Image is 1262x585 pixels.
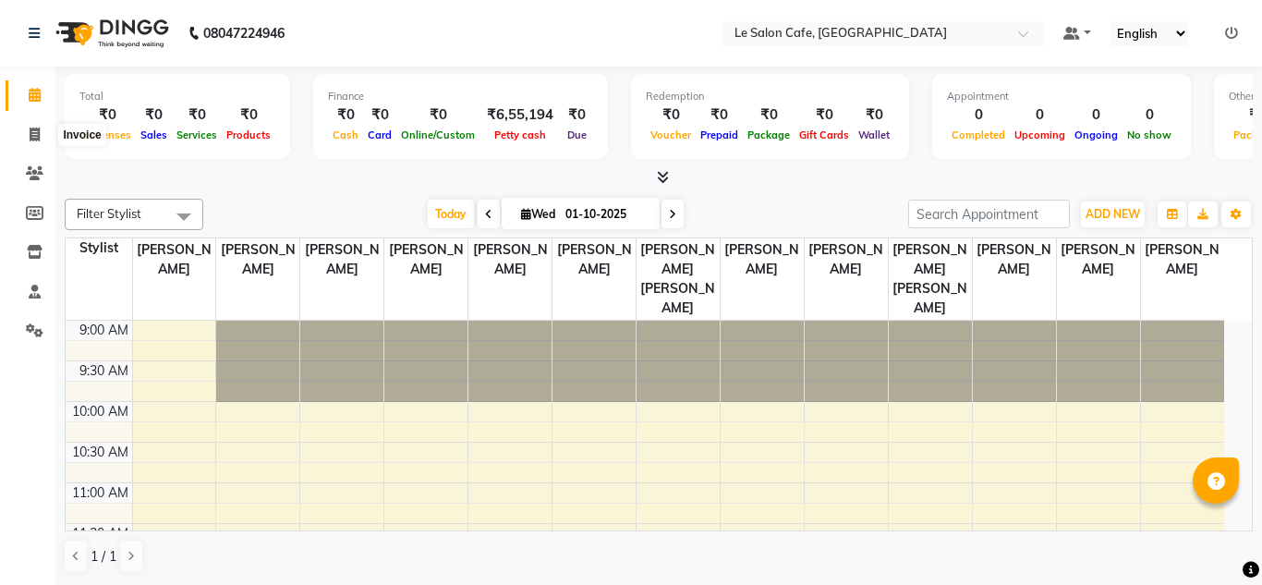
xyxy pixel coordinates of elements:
[76,361,132,381] div: 9:30 AM
[172,128,222,141] span: Services
[396,128,479,141] span: Online/Custom
[79,104,136,126] div: ₹0
[222,128,275,141] span: Products
[76,321,132,340] div: 9:00 AM
[1122,128,1176,141] span: No show
[563,128,591,141] span: Due
[203,7,285,59] b: 08047224946
[646,104,696,126] div: ₹0
[560,201,652,228] input: 2025-10-01
[1081,201,1145,227] button: ADD NEW
[136,104,172,126] div: ₹0
[328,89,593,104] div: Finance
[854,104,894,126] div: ₹0
[133,238,216,281] span: [PERSON_NAME]
[216,238,299,281] span: [PERSON_NAME]
[947,104,1010,126] div: 0
[384,238,467,281] span: [PERSON_NAME]
[396,104,479,126] div: ₹0
[172,104,222,126] div: ₹0
[136,128,172,141] span: Sales
[854,128,894,141] span: Wallet
[328,104,363,126] div: ₹0
[222,104,275,126] div: ₹0
[490,128,551,141] span: Petty cash
[1010,104,1070,126] div: 0
[1070,128,1122,141] span: Ongoing
[795,128,854,141] span: Gift Cards
[428,200,474,228] span: Today
[1086,207,1140,221] span: ADD NEW
[91,547,116,567] span: 1 / 1
[908,200,1070,228] input: Search Appointment
[646,89,894,104] div: Redemption
[47,7,174,59] img: logo
[1122,104,1176,126] div: 0
[1070,104,1122,126] div: 0
[363,104,396,126] div: ₹0
[696,104,743,126] div: ₹0
[479,104,561,126] div: ₹6,55,194
[68,483,132,503] div: 11:00 AM
[721,238,804,281] span: [PERSON_NAME]
[795,104,854,126] div: ₹0
[58,124,105,146] div: Invoice
[77,206,141,221] span: Filter Stylist
[805,238,888,281] span: [PERSON_NAME]
[947,128,1010,141] span: Completed
[79,89,275,104] div: Total
[1141,238,1224,281] span: [PERSON_NAME]
[561,104,593,126] div: ₹0
[468,238,552,281] span: [PERSON_NAME]
[696,128,743,141] span: Prepaid
[1057,238,1140,281] span: [PERSON_NAME]
[743,128,795,141] span: Package
[973,238,1056,281] span: [PERSON_NAME]
[889,238,972,320] span: [PERSON_NAME] [PERSON_NAME]
[947,89,1176,104] div: Appointment
[743,104,795,126] div: ₹0
[68,402,132,421] div: 10:00 AM
[68,524,132,543] div: 11:30 AM
[300,238,383,281] span: [PERSON_NAME]
[1010,128,1070,141] span: Upcoming
[646,128,696,141] span: Voucher
[637,238,720,320] span: [PERSON_NAME] [PERSON_NAME]
[363,128,396,141] span: Card
[552,238,636,281] span: [PERSON_NAME]
[328,128,363,141] span: Cash
[516,207,560,221] span: Wed
[68,443,132,462] div: 10:30 AM
[66,238,132,258] div: Stylist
